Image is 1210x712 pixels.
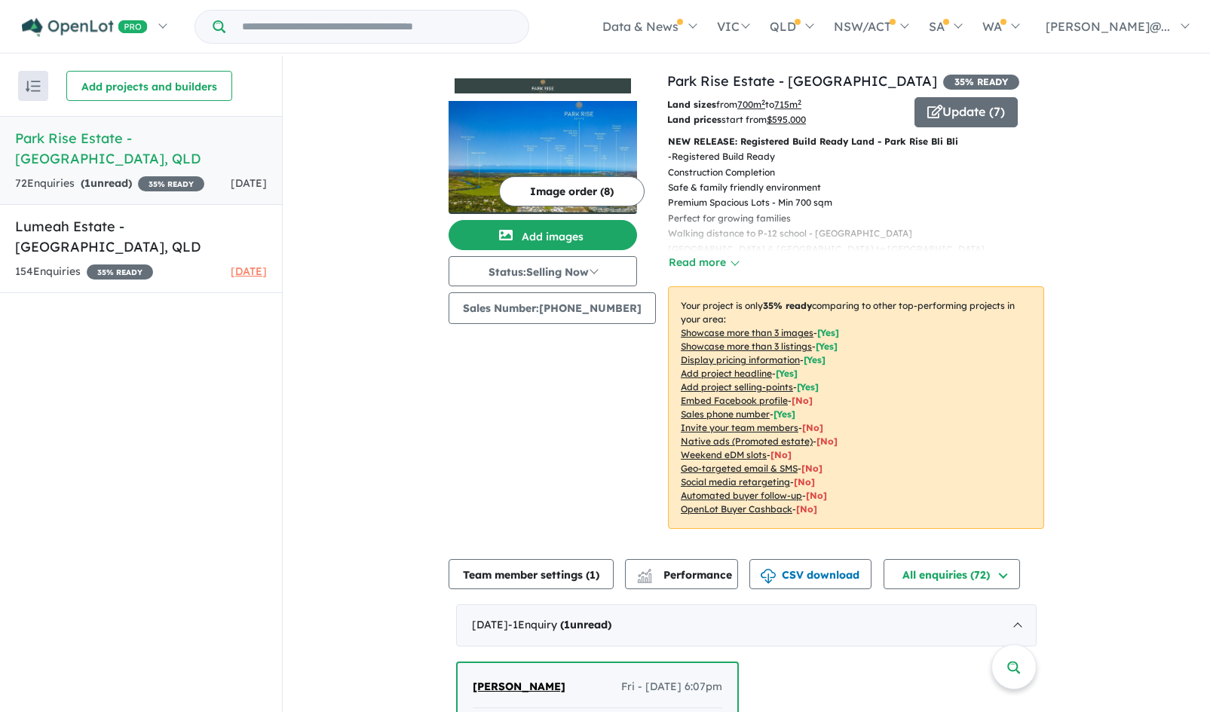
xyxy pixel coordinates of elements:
span: [No] [801,463,822,474]
span: [ No ] [802,422,823,433]
u: OpenLot Buyer Cashback [681,503,792,515]
button: Read more [668,254,739,271]
u: Add project selling-points [681,381,793,393]
button: CSV download [749,559,872,589]
span: Fri - [DATE] 6:07pm [621,678,722,696]
u: Showcase more than 3 listings [681,341,812,352]
img: download icon [761,569,776,584]
span: 1 [590,568,596,582]
p: from [667,97,903,112]
div: 154 Enquir ies [15,263,153,281]
span: 1 [84,176,90,190]
button: Sales Number:[PHONE_NUMBER] [449,292,656,324]
u: 715 m [774,99,801,110]
u: Geo-targeted email & SMS [681,463,798,474]
u: $ 595,000 [767,114,806,125]
span: [ No ] [792,395,813,406]
img: Park Rise Estate - Bli Bli Logo [455,78,631,94]
u: 700 m [737,99,765,110]
button: All enquiries (72) [884,559,1020,589]
p: start from [667,112,903,127]
u: Add project headline [681,368,772,379]
span: - 1 Enquir y [508,618,611,631]
b: Land prices [667,114,721,125]
span: 35 % READY [138,176,204,191]
p: - Registered Build Ready Construction Completion Safe & family friendly environment Premium Spaci... [668,149,1056,303]
img: sort.svg [26,81,41,92]
button: Update (7) [914,97,1018,127]
a: Park Rise Estate - Bli Bli LogoPark Rise Estate - Bli Bli [449,71,637,214]
button: Image order (8) [499,176,645,206]
u: Display pricing information [681,354,800,365]
span: [No] [794,476,815,487]
span: [PERSON_NAME] [473,680,565,693]
b: 35 % ready [763,300,812,311]
span: Performance [639,568,732,582]
span: [PERSON_NAME]@... [1046,19,1170,34]
span: [DATE] [231,264,267,278]
a: Park Rise Estate - [GEOGRAPHIC_DATA] [667,72,937,90]
span: [ Yes ] [817,327,839,338]
h5: Lumeah Estate - [GEOGRAPHIC_DATA] , QLD [15,216,267,257]
button: Add images [449,220,637,250]
div: [DATE] [456,604,1037,646]
button: Status:Selling Now [449,256,637,286]
img: Park Rise Estate - Bli Bli [449,101,637,214]
span: [No] [770,449,792,460]
button: Team member settings (1) [449,559,614,589]
b: Land sizes [667,99,716,110]
u: Embed Facebook profile [681,395,788,406]
u: Social media retargeting [681,476,790,487]
u: Weekend eDM slots [681,449,767,460]
a: [PERSON_NAME] [473,678,565,696]
button: Performance [625,559,738,589]
span: [No] [796,503,817,515]
sup: 2 [798,98,801,106]
u: Native ads (Promoted estate) [681,435,813,447]
p: Your project is only comparing to other top-performing projects in your area: - - - - - - - - - -... [668,286,1044,529]
span: 35 % READY [87,264,153,280]
img: line-chart.svg [638,569,651,577]
span: 35 % READY [943,75,1019,90]
u: Sales phone number [681,408,770,420]
span: to [765,99,801,110]
strong: ( unread) [81,176,132,190]
img: bar-chart.svg [637,573,652,583]
h5: Park Rise Estate - [GEOGRAPHIC_DATA] , QLD [15,128,267,169]
input: Try estate name, suburb, builder or developer [228,11,525,43]
span: [ Yes ] [776,368,798,379]
span: [ Yes ] [773,408,795,420]
img: Openlot PRO Logo White [22,18,148,37]
u: Invite your team members [681,422,798,433]
div: 72 Enquir ies [15,175,204,193]
span: [No] [816,435,838,447]
span: [DATE] [231,176,267,190]
button: Add projects and builders [66,71,232,101]
span: [ Yes ] [804,354,826,365]
span: [No] [806,490,827,501]
span: [ Yes ] [816,341,838,352]
span: 1 [564,618,570,631]
p: NEW RELEASE: Registered Build Ready Land - Park Rise Bli Bli [668,134,1044,149]
u: Showcase more than 3 images [681,327,813,338]
strong: ( unread) [560,618,611,631]
span: [ Yes ] [797,381,819,393]
sup: 2 [761,98,765,106]
u: Automated buyer follow-up [681,490,802,501]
